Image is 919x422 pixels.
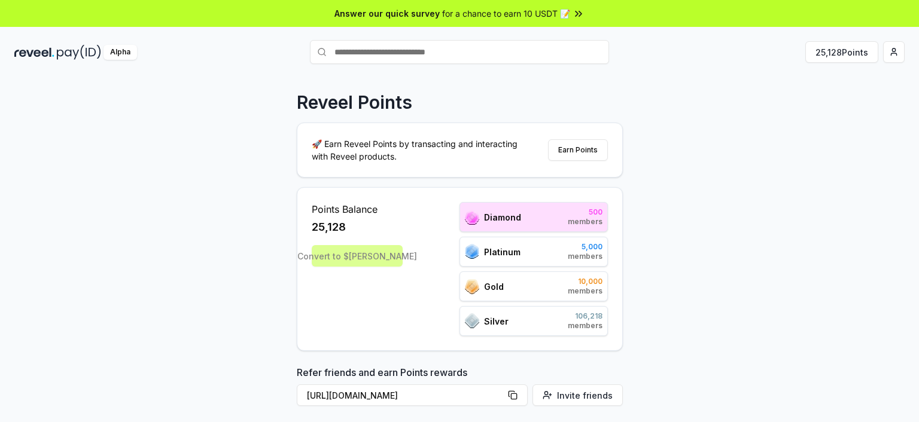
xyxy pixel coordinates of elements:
[484,280,504,293] span: Gold
[465,244,479,259] img: ranks_icon
[484,315,509,328] span: Silver
[312,202,403,216] span: Points Balance
[568,207,602,217] span: 500
[312,219,346,236] span: 25,128
[568,286,602,296] span: members
[334,7,440,20] span: Answer our quick survey
[568,321,602,331] span: members
[484,211,521,224] span: Diamond
[532,384,623,406] button: Invite friends
[484,246,521,258] span: Platinum
[442,7,570,20] span: for a chance to earn 10 USDT 📝
[104,45,137,60] div: Alpha
[465,279,479,294] img: ranks_icon
[14,45,54,60] img: reveel_dark
[57,45,101,60] img: pay_id
[297,384,528,406] button: [URL][DOMAIN_NAME]
[297,91,412,113] p: Reveel Points
[465,210,479,225] img: ranks_icon
[568,217,602,227] span: members
[465,313,479,329] img: ranks_icon
[312,137,527,163] p: 🚀 Earn Reveel Points by transacting and interacting with Reveel products.
[805,41,878,63] button: 25,128Points
[557,389,613,402] span: Invite friends
[297,365,623,411] div: Refer friends and earn Points rewards
[568,252,602,261] span: members
[568,242,602,252] span: 5,000
[568,311,602,321] span: 106,218
[568,277,602,286] span: 10,000
[548,139,608,161] button: Earn Points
